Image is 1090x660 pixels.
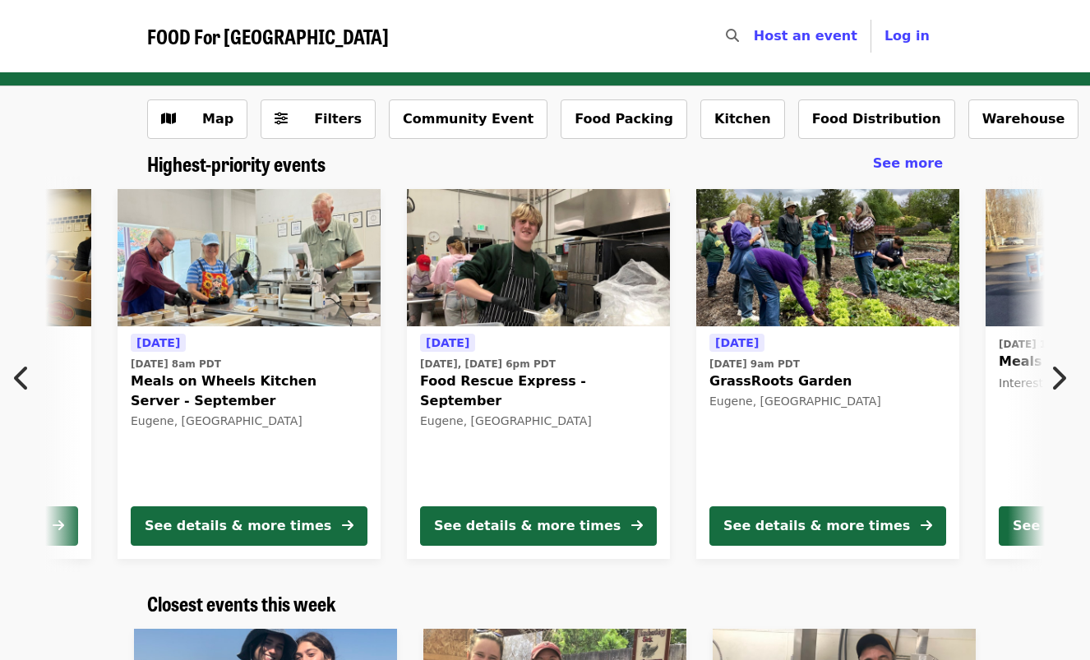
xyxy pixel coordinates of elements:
[145,516,331,536] div: See details & more times
[434,516,621,536] div: See details & more times
[798,99,955,139] button: Food Distribution
[407,189,670,559] a: See details for "Food Rescue Express - September"
[921,518,932,533] i: arrow-right icon
[561,99,687,139] button: Food Packing
[131,414,367,428] div: Eugene, [GEOGRAPHIC_DATA]
[873,155,943,171] span: See more
[700,99,785,139] button: Kitchen
[1050,362,1066,394] i: chevron-right icon
[118,189,381,327] img: Meals on Wheels Kitchen Server - September organized by FOOD For Lane County
[709,395,946,408] div: Eugene, [GEOGRAPHIC_DATA]
[147,592,336,616] a: Closest events this week
[726,28,739,44] i: search icon
[723,516,910,536] div: See details & more times
[873,154,943,173] a: See more
[420,414,657,428] div: Eugene, [GEOGRAPHIC_DATA]
[420,357,556,372] time: [DATE], [DATE] 6pm PDT
[696,189,959,559] a: See details for "GrassRoots Garden"
[420,372,657,411] span: Food Rescue Express - September
[136,336,180,349] span: [DATE]
[131,372,367,411] span: Meals on Wheels Kitchen Server - September
[709,372,946,391] span: GrassRoots Garden
[389,99,547,139] button: Community Event
[147,152,326,176] a: Highest-priority events
[709,506,946,546] button: See details & more times
[261,99,376,139] button: Filters (0 selected)
[968,99,1079,139] button: Warehouse
[14,362,30,394] i: chevron-left icon
[202,111,233,127] span: Map
[131,357,221,372] time: [DATE] 8am PDT
[715,336,759,349] span: [DATE]
[161,111,176,127] i: map icon
[134,592,956,616] div: Closest events this week
[871,20,943,53] button: Log in
[147,25,389,48] a: FOOD For [GEOGRAPHIC_DATA]
[884,28,930,44] span: Log in
[420,506,657,546] button: See details & more times
[147,149,326,178] span: Highest-priority events
[631,518,643,533] i: arrow-right icon
[342,518,353,533] i: arrow-right icon
[696,189,959,327] img: GrassRoots Garden organized by FOOD For Lane County
[275,111,288,127] i: sliders-h icon
[709,357,800,372] time: [DATE] 9am PDT
[131,506,367,546] button: See details & more times
[314,111,362,127] span: Filters
[999,376,1076,390] span: Interest Form
[147,99,247,139] button: Show map view
[1036,355,1090,401] button: Next item
[407,189,670,327] img: Food Rescue Express - September organized by FOOD For Lane County
[134,152,956,176] div: Highest-priority events
[118,189,381,559] a: See details for "Meals on Wheels Kitchen Server - September"
[749,16,762,56] input: Search
[754,28,857,44] a: Host an event
[147,588,336,617] span: Closest events this week
[426,336,469,349] span: [DATE]
[147,21,389,50] span: FOOD For [GEOGRAPHIC_DATA]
